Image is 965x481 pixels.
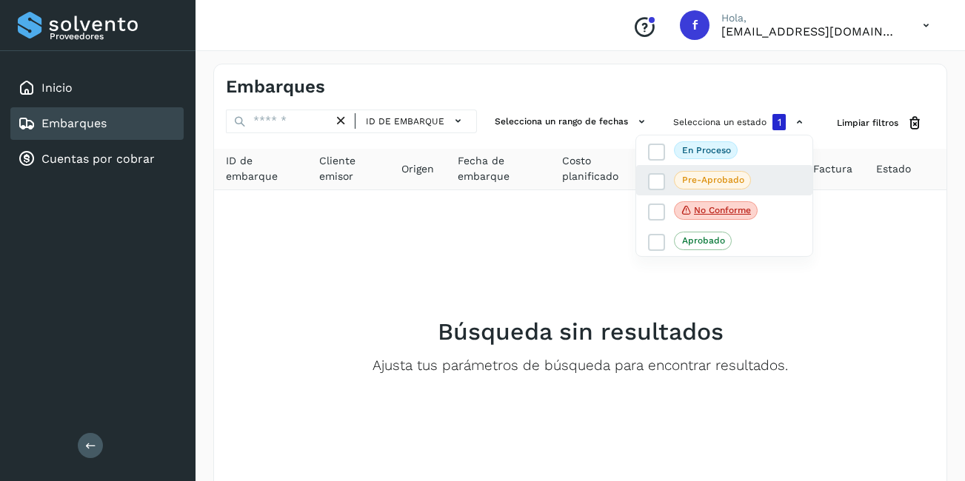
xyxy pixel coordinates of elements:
[682,175,744,185] p: Pre-Aprobado
[694,205,751,215] p: No conforme
[41,81,73,95] a: Inicio
[41,152,155,166] a: Cuentas por cobrar
[50,31,178,41] p: Proveedores
[682,235,725,246] p: Aprobado
[10,143,184,175] div: Cuentas por cobrar
[10,72,184,104] div: Inicio
[41,116,107,130] a: Embarques
[10,107,184,140] div: Embarques
[682,145,731,155] p: En proceso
